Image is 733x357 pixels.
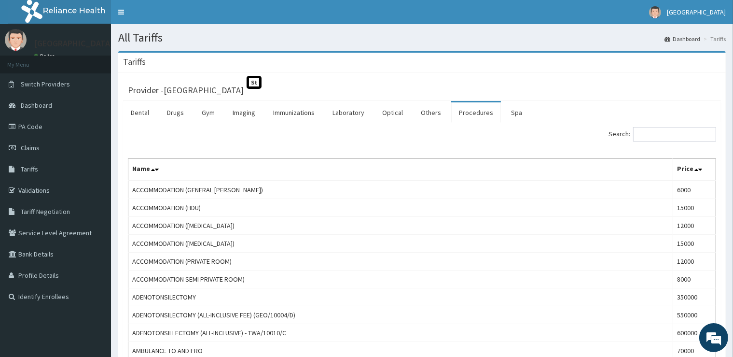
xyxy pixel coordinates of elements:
[128,159,673,181] th: Name
[673,253,716,271] td: 12000
[5,29,27,51] img: User Image
[673,288,716,306] td: 350000
[123,102,157,123] a: Dental
[128,253,673,271] td: ACCOMMODATION (PRIVATE ROOM)
[247,76,262,89] span: St
[21,143,40,152] span: Claims
[34,39,113,48] p: [GEOGRAPHIC_DATA]
[664,35,700,43] a: Dashboard
[21,207,70,216] span: Tariff Negotiation
[194,102,222,123] a: Gym
[50,54,162,67] div: Chat with us now
[673,271,716,288] td: 8000
[118,31,726,44] h1: All Tariffs
[673,235,716,253] td: 15000
[128,235,673,253] td: ACCOMMODATION ([MEDICAL_DATA])
[18,48,39,72] img: d_794563401_company_1708531726252_794563401
[128,271,673,288] td: ACCOMMODATION SEMI PRIVATE ROOM)
[21,165,38,173] span: Tariffs
[128,181,673,199] td: ACCOMMODATION (GENERAL [PERSON_NAME])
[673,306,716,324] td: 550000
[5,247,184,281] textarea: Type your message and hit 'Enter'
[21,80,70,88] span: Switch Providers
[34,53,57,59] a: Online
[123,57,146,66] h3: Tariffs
[128,86,244,95] h3: Provider - [GEOGRAPHIC_DATA]
[128,288,673,306] td: ADENOTONSILECTOMY
[673,181,716,199] td: 6000
[413,102,449,123] a: Others
[667,8,726,16] span: [GEOGRAPHIC_DATA]
[609,127,716,142] label: Search:
[451,102,501,123] a: Procedures
[158,5,181,28] div: Minimize live chat window
[128,306,673,324] td: ADENOTONSILECTOMY (ALL-INCLUSIVE FEE) (GEO/10004/D)
[128,199,673,217] td: ACCOMMODATION (HDU)
[633,127,716,142] input: Search:
[159,102,192,123] a: Drugs
[128,324,673,342] td: ADENOTONSILLECTOMY (ALL-INCLUSIVE) - TWA/10010/C
[701,35,726,43] li: Tariffs
[21,101,52,110] span: Dashboard
[673,324,716,342] td: 600000
[265,102,322,123] a: Immunizations
[673,199,716,217] td: 15000
[325,102,372,123] a: Laboratory
[56,113,133,211] span: We're online!
[673,217,716,235] td: 12000
[374,102,411,123] a: Optical
[503,102,530,123] a: Spa
[225,102,263,123] a: Imaging
[649,6,661,18] img: User Image
[673,159,716,181] th: Price
[128,217,673,235] td: ACCOMMODATION ([MEDICAL_DATA])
